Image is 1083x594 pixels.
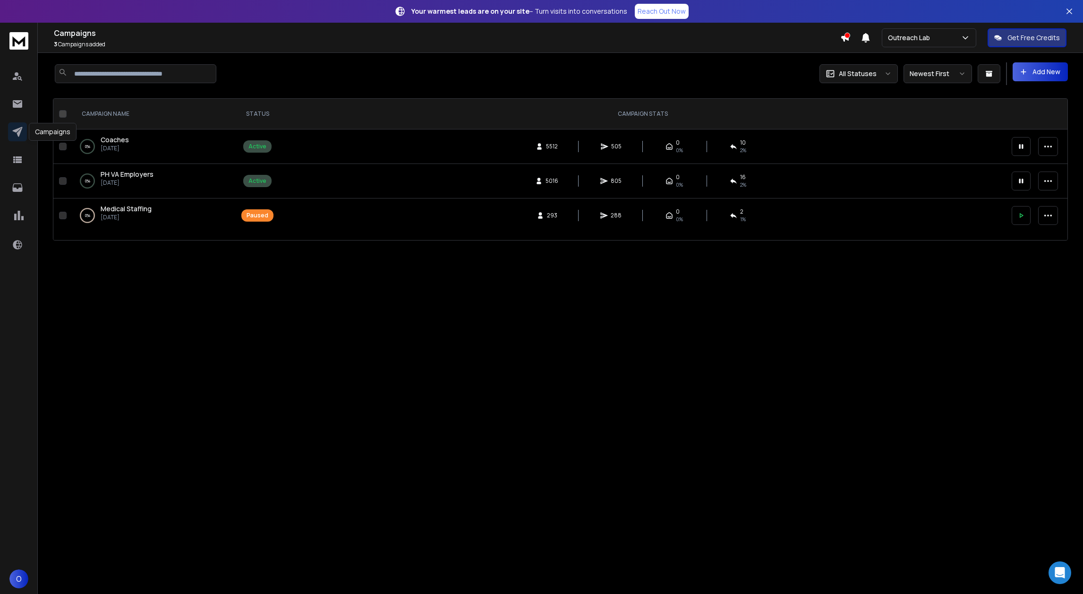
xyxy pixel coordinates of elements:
[1007,33,1060,43] p: Get Free Credits
[54,27,840,39] h1: Campaigns
[279,99,1006,129] th: CAMPAIGN STATS
[85,211,90,220] p: 0 %
[740,181,746,189] span: 2 %
[547,212,557,219] span: 293
[1049,561,1071,584] div: Open Intercom Messenger
[740,208,743,215] span: 2
[101,145,129,152] p: [DATE]
[411,7,627,16] p: – Turn visits into conversations
[904,64,972,83] button: Newest First
[101,214,152,221] p: [DATE]
[70,198,236,233] td: 0%Medical Staffing[DATE]
[9,569,28,588] button: O
[9,32,28,50] img: logo
[638,7,686,16] p: Reach Out Now
[247,212,268,219] div: Paused
[611,143,622,150] span: 505
[988,28,1066,47] button: Get Free Credits
[676,208,680,215] span: 0
[70,129,236,164] td: 0%Coaches[DATE]
[54,41,840,48] p: Campaigns added
[676,146,683,154] span: 0%
[54,40,57,48] span: 3
[740,146,746,154] span: 2 %
[1013,62,1068,81] button: Add New
[611,177,622,185] span: 805
[29,123,77,141] div: Campaigns
[676,215,683,223] span: 0%
[101,170,153,179] span: PH VA Employers
[676,173,680,181] span: 0
[248,177,266,185] div: Active
[839,69,877,78] p: All Statuses
[101,179,153,187] p: [DATE]
[888,33,934,43] p: Outreach Lab
[70,99,236,129] th: CAMPAIGN NAME
[740,139,746,146] span: 10
[740,215,746,223] span: 1 %
[546,143,558,150] span: 5512
[635,4,689,19] a: Reach Out Now
[546,177,558,185] span: 5016
[676,181,683,189] span: 0%
[101,204,152,214] a: Medical Staffing
[676,139,680,146] span: 0
[85,142,90,151] p: 0 %
[85,176,90,186] p: 0 %
[70,164,236,198] td: 0%PH VA Employers[DATE]
[248,143,266,150] div: Active
[101,135,129,145] a: Coaches
[411,7,529,16] strong: Your warmest leads are on your site
[740,173,746,181] span: 16
[101,170,153,179] a: PH VA Employers
[611,212,622,219] span: 288
[236,99,279,129] th: STATUS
